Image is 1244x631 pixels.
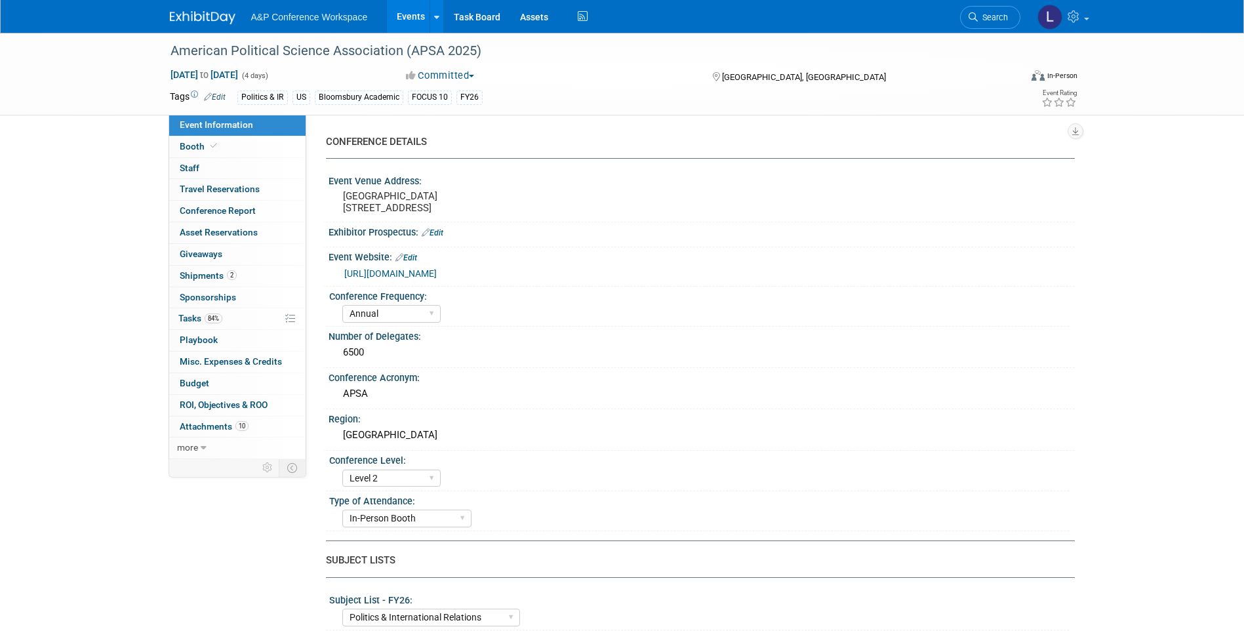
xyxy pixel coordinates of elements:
[180,141,220,152] span: Booth
[338,425,1065,445] div: [GEOGRAPHIC_DATA]
[401,69,479,83] button: Committed
[456,91,483,104] div: FY26
[169,136,306,157] a: Booth
[180,378,209,388] span: Budget
[279,459,306,476] td: Toggle Event Tabs
[169,330,306,351] a: Playbook
[178,313,222,323] span: Tasks
[169,222,306,243] a: Asset Reservations
[180,163,199,173] span: Staff
[395,253,417,262] a: Edit
[211,142,217,150] i: Booth reservation complete
[198,70,211,80] span: to
[329,327,1075,343] div: Number of Delegates:
[1047,71,1077,81] div: In-Person
[180,356,282,367] span: Misc. Expenses & Credits
[338,342,1065,363] div: 6500
[169,115,306,136] a: Event Information
[227,270,237,280] span: 2
[241,71,268,80] span: (4 days)
[177,442,198,453] span: more
[205,314,222,323] span: 84%
[1041,90,1077,96] div: Event Rating
[170,69,239,81] span: [DATE] [DATE]
[169,179,306,200] a: Travel Reservations
[408,91,452,104] div: FOCUS 10
[329,171,1075,188] div: Event Venue Address:
[329,222,1075,239] div: Exhibitor Prospectus:
[180,205,256,216] span: Conference Report
[180,119,253,130] span: Event Information
[237,91,288,104] div: Politics & IR
[169,308,306,329] a: Tasks84%
[329,491,1069,508] div: Type of Attendance:
[180,335,218,345] span: Playbook
[166,39,1001,63] div: American Political Science Association (APSA 2025)
[169,266,306,287] a: Shipments2
[180,249,222,259] span: Giveaways
[169,438,306,458] a: more
[329,368,1075,384] div: Conference Acronym:
[169,244,306,265] a: Giveaways
[329,590,1069,607] div: Subject List - FY26:
[180,292,236,302] span: Sponsorships
[1037,5,1062,30] img: Lilith Dorko
[170,90,226,105] td: Tags
[1032,70,1045,81] img: Format-Inperson.png
[344,268,437,279] a: [URL][DOMAIN_NAME]
[169,352,306,373] a: Misc. Expenses & Credits
[326,135,1065,149] div: CONFERENCE DETAILS
[326,554,1065,567] div: SUBJECT LISTS
[235,421,249,431] span: 10
[180,227,258,237] span: Asset Reservations
[329,451,1069,467] div: Conference Level:
[251,12,368,22] span: A&P Conference Workspace
[329,287,1069,303] div: Conference Frequency:
[180,399,268,410] span: ROI, Objectives & ROO
[329,247,1075,264] div: Event Website:
[169,395,306,416] a: ROI, Objectives & ROO
[960,6,1020,29] a: Search
[256,459,279,476] td: Personalize Event Tab Strip
[329,409,1075,426] div: Region:
[169,287,306,308] a: Sponsorships
[180,270,237,281] span: Shipments
[422,228,443,237] a: Edit
[169,201,306,222] a: Conference Report
[343,190,625,214] pre: [GEOGRAPHIC_DATA] [STREET_ADDRESS]
[338,384,1065,404] div: APSA
[180,184,260,194] span: Travel Reservations
[315,91,403,104] div: Bloomsbury Academic
[978,12,1008,22] span: Search
[169,373,306,394] a: Budget
[204,92,226,102] a: Edit
[292,91,310,104] div: US
[180,421,249,432] span: Attachments
[722,72,886,82] span: [GEOGRAPHIC_DATA], [GEOGRAPHIC_DATA]
[170,11,235,24] img: ExhibitDay
[943,68,1078,88] div: Event Format
[169,417,306,438] a: Attachments10
[169,158,306,179] a: Staff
